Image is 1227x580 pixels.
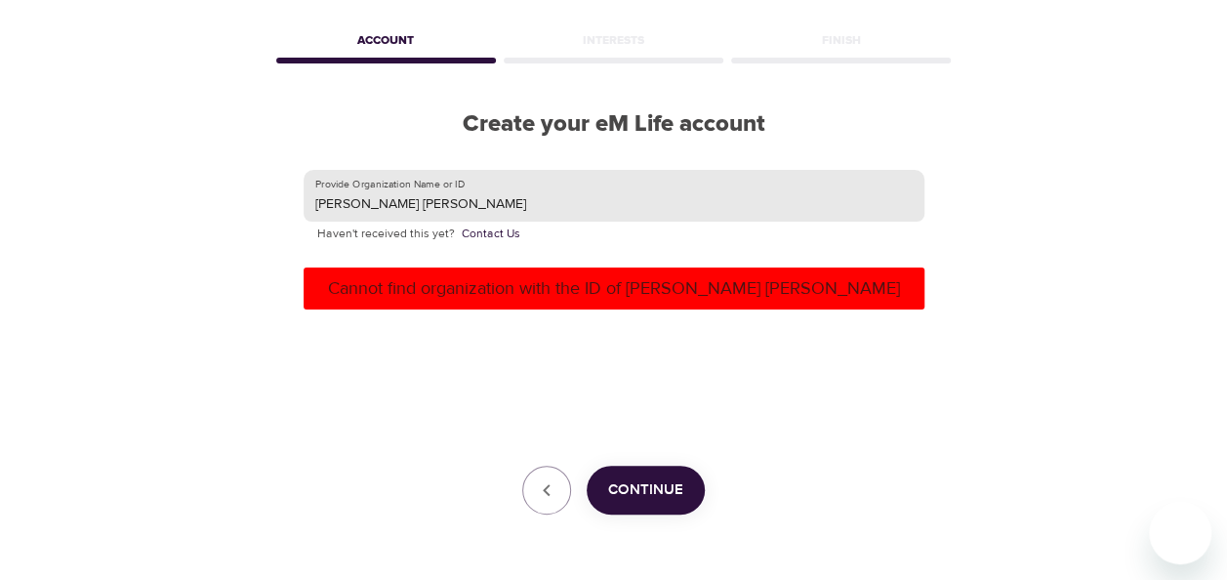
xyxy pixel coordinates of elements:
[317,225,911,244] p: Haven't received this yet?
[1149,502,1211,564] iframe: Button to launch messaging window
[311,275,917,302] p: Cannot find organization with the ID of [PERSON_NAME] [PERSON_NAME]
[587,466,705,515] button: Continue
[462,225,520,244] a: Contact Us
[272,110,956,139] h2: Create your eM Life account
[608,477,683,503] span: Continue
